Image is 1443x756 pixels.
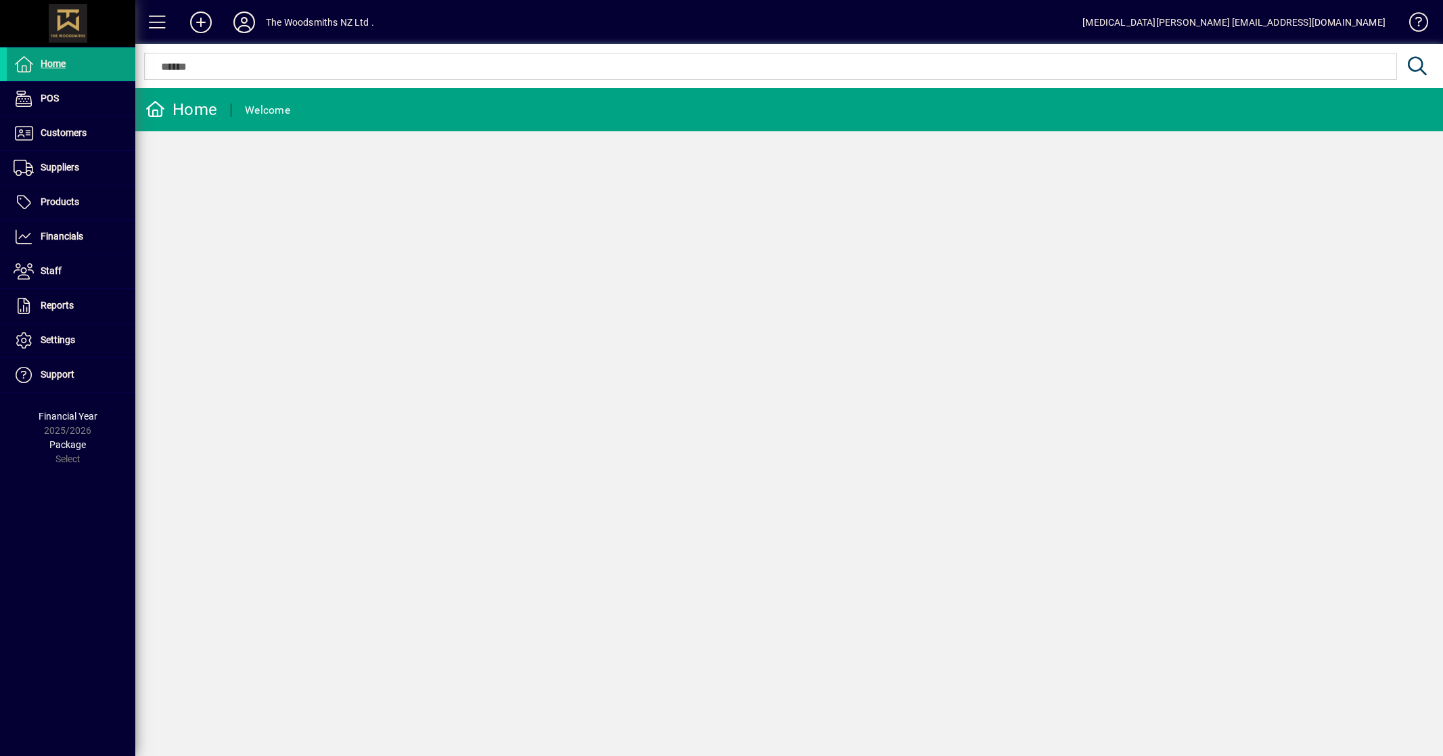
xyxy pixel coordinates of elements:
[41,58,66,69] span: Home
[179,10,223,35] button: Add
[1082,12,1385,33] div: [MEDICAL_DATA][PERSON_NAME] [EMAIL_ADDRESS][DOMAIN_NAME]
[41,369,74,380] span: Support
[41,334,75,345] span: Settings
[39,411,97,422] span: Financial Year
[41,231,83,242] span: Financials
[7,358,135,392] a: Support
[41,265,62,276] span: Staff
[7,151,135,185] a: Suppliers
[7,220,135,254] a: Financials
[7,324,135,357] a: Settings
[223,10,266,35] button: Profile
[7,289,135,323] a: Reports
[7,254,135,288] a: Staff
[7,116,135,150] a: Customers
[41,196,79,207] span: Products
[49,439,86,450] span: Package
[7,82,135,116] a: POS
[41,300,74,311] span: Reports
[41,93,59,104] span: POS
[41,162,79,173] span: Suppliers
[7,185,135,219] a: Products
[145,99,217,120] div: Home
[41,127,87,138] span: Customers
[266,12,374,33] div: The Woodsmiths NZ Ltd .
[245,99,290,121] div: Welcome
[1399,3,1426,47] a: Knowledge Base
